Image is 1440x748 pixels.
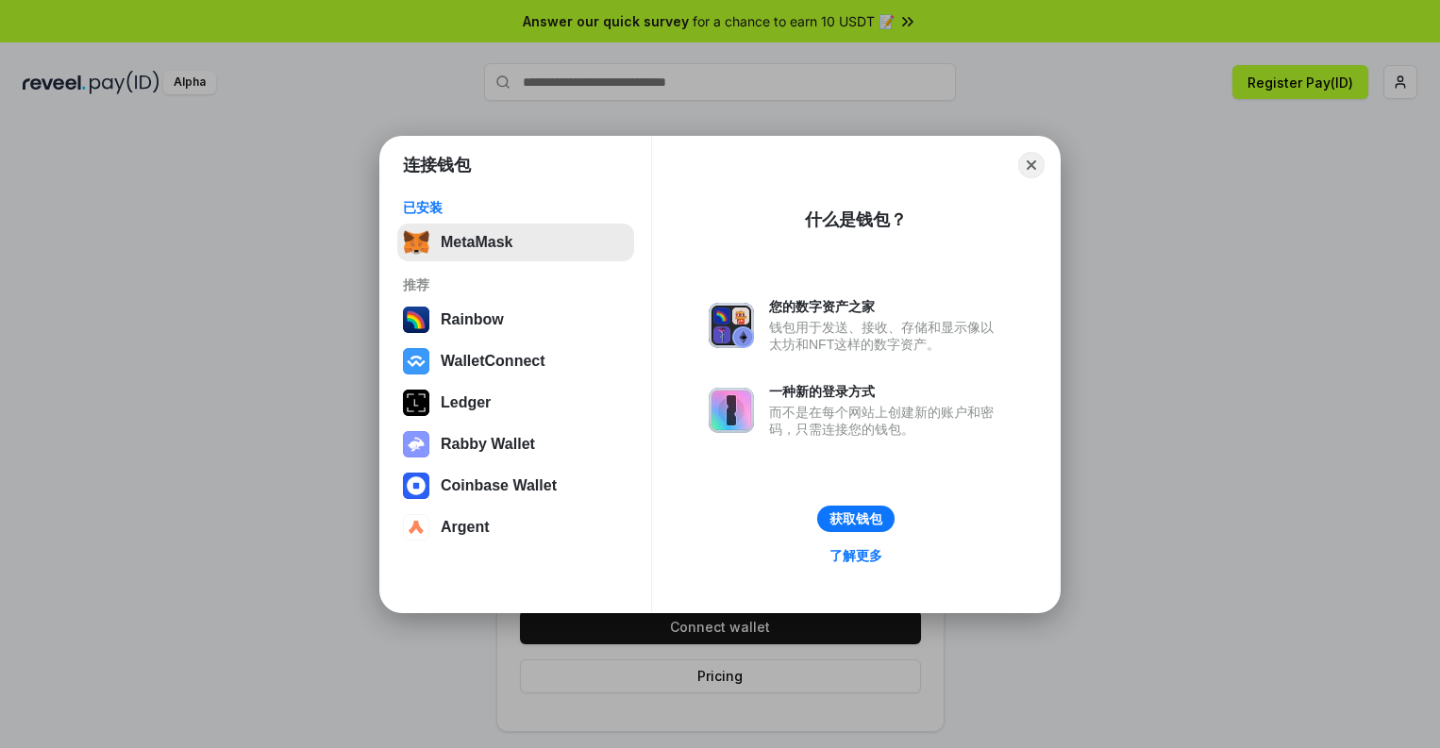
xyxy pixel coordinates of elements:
div: WalletConnect [441,353,545,370]
div: Coinbase Wallet [441,477,557,494]
h1: 连接钱包 [403,154,471,176]
img: svg+xml,%3Csvg%20width%3D%2228%22%20height%3D%2228%22%20viewBox%3D%220%200%2028%2028%22%20fill%3D... [403,473,429,499]
img: svg+xml,%3Csvg%20fill%3D%22none%22%20height%3D%2233%22%20viewBox%3D%220%200%2035%2033%22%20width%... [403,229,429,256]
a: 了解更多 [818,543,894,568]
img: svg+xml,%3Csvg%20xmlns%3D%22http%3A%2F%2Fwww.w3.org%2F2000%2Fsvg%22%20fill%3D%22none%22%20viewBox... [403,431,429,457]
div: 推荐 [403,276,628,293]
button: Argent [397,508,634,546]
img: svg+xml,%3Csvg%20xmlns%3D%22http%3A%2F%2Fwww.w3.org%2F2000%2Fsvg%22%20width%3D%2228%22%20height%3... [403,390,429,416]
button: MetaMask [397,224,634,261]
div: 获取钱包 [829,510,882,527]
div: 了解更多 [829,547,882,564]
img: svg+xml,%3Csvg%20width%3D%2228%22%20height%3D%2228%22%20viewBox%3D%220%200%2028%2028%22%20fill%3D... [403,514,429,540]
button: Close [1018,152,1045,178]
button: 获取钱包 [817,506,895,532]
div: 已安装 [403,199,628,216]
img: svg+xml,%3Csvg%20width%3D%2228%22%20height%3D%2228%22%20viewBox%3D%220%200%2028%2028%22%20fill%3D... [403,348,429,374]
div: Argent [441,519,490,536]
img: svg+xml,%3Csvg%20xmlns%3D%22http%3A%2F%2Fwww.w3.org%2F2000%2Fsvg%22%20fill%3D%22none%22%20viewBox... [709,303,754,348]
div: Rainbow [441,311,504,328]
div: 您的数字资产之家 [769,298,1003,315]
div: MetaMask [441,234,512,251]
button: WalletConnect [397,342,634,380]
img: svg+xml,%3Csvg%20width%3D%22120%22%20height%3D%22120%22%20viewBox%3D%220%200%20120%20120%22%20fil... [403,307,429,333]
button: Rainbow [397,301,634,339]
button: Coinbase Wallet [397,467,634,505]
div: Rabby Wallet [441,436,535,453]
div: Ledger [441,394,491,411]
img: svg+xml,%3Csvg%20xmlns%3D%22http%3A%2F%2Fwww.w3.org%2F2000%2Fsvg%22%20fill%3D%22none%22%20viewBox... [709,388,754,433]
div: 什么是钱包？ [805,208,907,231]
button: Rabby Wallet [397,425,634,463]
button: Ledger [397,384,634,422]
div: 而不是在每个网站上创建新的账户和密码，只需连接您的钱包。 [769,404,1003,438]
div: 钱包用于发送、接收、存储和显示像以太坊和NFT这样的数字资产。 [769,319,1003,353]
div: 一种新的登录方式 [769,383,1003,400]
